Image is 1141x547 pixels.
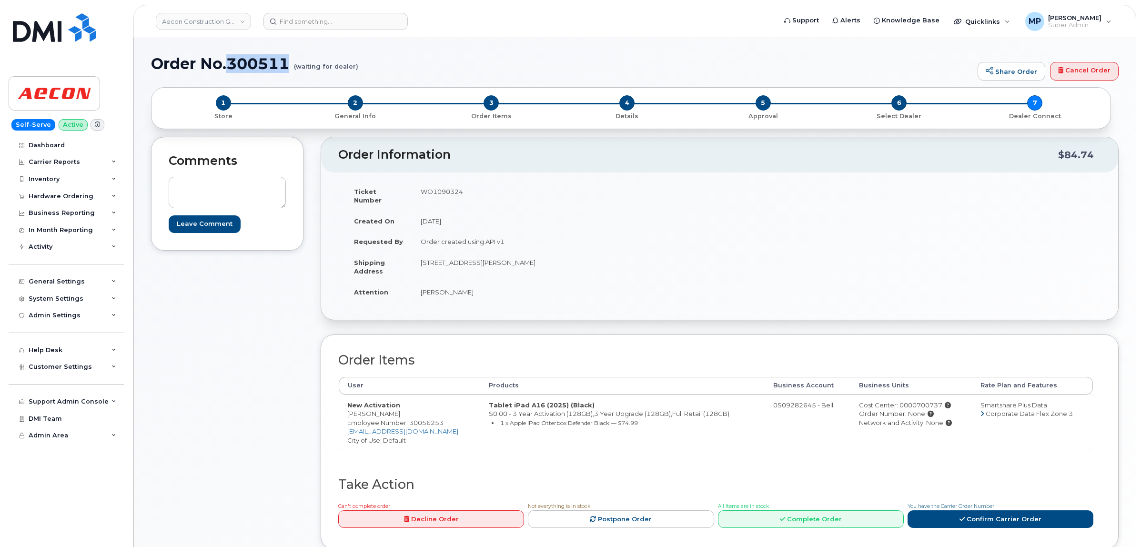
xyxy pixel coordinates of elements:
[986,410,1073,417] span: Corporate Data Flex Zone 3
[354,288,388,296] strong: Attention
[850,377,972,394] th: Business Units
[480,395,765,451] td: $0.00 - 3 Year Activation (128GB),3 Year Upgrade (128GB),Full Retail (128GB)
[695,111,831,121] a: 5 Approval
[412,282,713,303] td: [PERSON_NAME]
[216,95,231,111] span: 1
[412,231,713,252] td: Order created using API v1
[699,112,827,121] p: Approval
[424,111,559,121] a: 3 Order Items
[291,112,419,121] p: General Info
[859,418,963,427] div: Network and Activity: None
[765,377,850,394] th: Business Account
[1050,62,1119,81] a: Cancel Order
[859,409,963,418] div: Order Number: None
[412,181,713,211] td: WO1090324
[338,503,390,509] span: Can't complete order
[480,377,765,394] th: Products
[338,353,1093,367] h2: Order Items
[151,55,973,72] h1: Order No.300511
[159,111,287,121] a: 1 Store
[347,419,444,426] span: Employee Number: 30056253
[765,395,850,451] td: 0509282645 - Bell
[891,95,907,111] span: 6
[484,95,499,111] span: 3
[972,395,1093,451] td: Smartshare Plus Data
[831,111,967,121] a: 6 Select Dealer
[354,188,382,204] strong: Ticket Number
[347,401,400,409] strong: New Activation
[978,62,1045,81] a: Share Order
[500,419,638,426] small: 1 x Apple iPad Otterbox Defender Black — $74.99
[339,377,480,394] th: User
[169,154,286,168] h2: Comments
[338,148,1058,162] h2: Order Information
[163,112,283,121] p: Store
[835,112,963,121] p: Select Dealer
[354,238,403,245] strong: Requested By
[169,215,241,233] input: Leave Comment
[718,510,904,528] a: Complete Order
[908,510,1093,528] a: Confirm Carrier Order
[348,95,363,111] span: 2
[756,95,771,111] span: 5
[619,95,635,111] span: 4
[347,427,458,435] a: [EMAIL_ADDRESS][DOMAIN_NAME]
[489,401,595,409] strong: Tablet iPad A16 (2025) (Black)
[1058,146,1094,164] div: $84.74
[338,510,524,528] a: Decline Order
[908,503,994,509] span: You have the Carrier Order Number
[354,259,385,275] strong: Shipping Address
[528,510,714,528] a: Postpone Order
[338,477,1093,492] h2: Take Action
[412,211,713,232] td: [DATE]
[287,111,423,121] a: 2 General Info
[563,112,691,121] p: Details
[412,252,713,282] td: [STREET_ADDRESS][PERSON_NAME]
[339,395,480,451] td: [PERSON_NAME] City of Use: Default
[972,377,1093,394] th: Rate Plan and Features
[294,55,358,70] small: (waiting for dealer)
[559,111,695,121] a: 4 Details
[354,217,394,225] strong: Created On
[427,112,555,121] p: Order Items
[718,503,769,509] span: All Items are in stock
[859,401,963,410] div: Cost Center: 0000700737
[528,503,590,509] span: Not everything is in stock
